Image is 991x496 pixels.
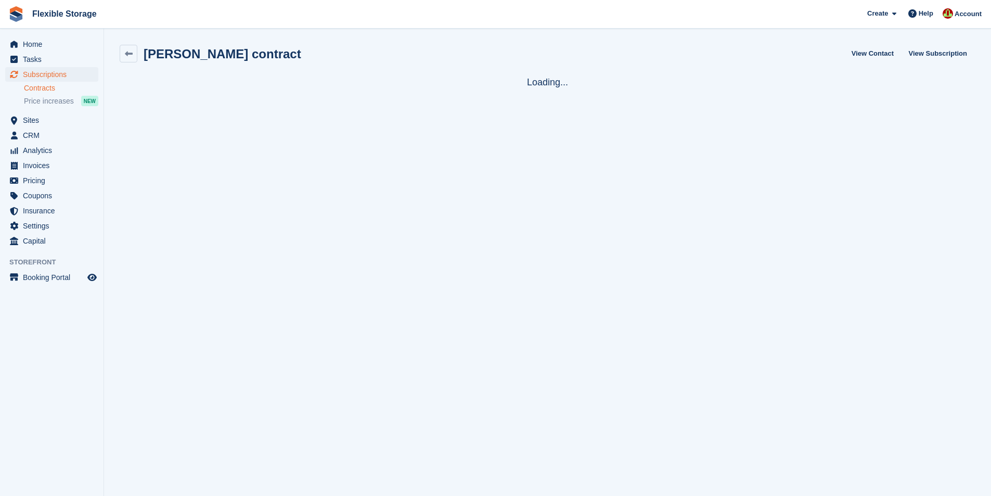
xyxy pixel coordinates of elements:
span: Storefront [9,257,104,268]
a: menu [5,128,98,143]
span: Coupons [23,188,85,203]
span: Settings [23,219,85,233]
a: Price increases NEW [24,95,98,107]
span: Create [867,8,888,19]
span: Home [23,37,85,52]
div: NEW [81,96,98,106]
a: Flexible Storage [28,5,101,22]
a: menu [5,219,98,233]
a: menu [5,204,98,218]
a: menu [5,37,98,52]
span: Tasks [23,52,85,67]
span: Capital [23,234,85,248]
a: menu [5,143,98,158]
a: menu [5,67,98,82]
img: stora-icon-8386f47178a22dfd0bd8f6a31ec36ba5ce8667c1dd55bd0f319d3a0aa187defe.svg [8,6,24,22]
span: CRM [23,128,85,143]
a: menu [5,158,98,173]
a: menu [5,270,98,285]
a: Contracts [24,83,98,93]
div: Loading... [120,75,975,90]
a: menu [5,234,98,248]
span: Price increases [24,96,74,106]
a: Preview store [86,271,98,284]
span: Help [919,8,933,19]
span: Invoices [23,158,85,173]
a: menu [5,188,98,203]
span: Booking Portal [23,270,85,285]
span: Account [955,9,982,19]
span: Insurance [23,204,85,218]
a: View Contact [847,45,898,62]
span: Pricing [23,173,85,188]
a: menu [5,173,98,188]
span: Sites [23,113,85,128]
span: Subscriptions [23,67,85,82]
a: menu [5,52,98,67]
a: View Subscription [905,45,971,62]
h2: [PERSON_NAME] contract [144,47,301,61]
a: menu [5,113,98,128]
img: David Jones [943,8,953,19]
span: Analytics [23,143,85,158]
